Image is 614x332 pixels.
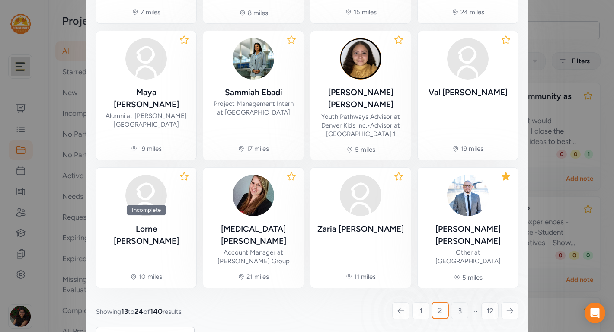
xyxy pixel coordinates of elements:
div: Val [PERSON_NAME] [429,86,508,99]
div: 19 miles [139,144,162,153]
span: 140 [150,307,163,316]
div: Youth Pathways Advisor at Denver Kids Inc. Advisor at [GEOGRAPHIC_DATA] 1 [317,112,404,138]
div: 8 miles [248,9,268,17]
div: [MEDICAL_DATA] [PERSON_NAME] [210,223,297,247]
img: 70lQ5gHeSJiCepcUm8Sq [233,175,274,216]
div: 17 miles [246,144,269,153]
img: avatar38fbb18c.svg [125,175,167,216]
a: 3 [451,302,468,319]
div: Sammiah Ebadi [225,86,282,99]
div: 24 miles [460,8,484,16]
div: Other at [GEOGRAPHIC_DATA] [425,248,511,265]
img: avatar38fbb18c.svg [340,175,381,216]
span: 1 [419,306,422,316]
img: AaUNyjPRpO8f8yIGTgAg [233,38,274,80]
div: 5 miles [462,273,483,282]
span: 12 [486,306,494,316]
div: 7 miles [141,8,160,16]
span: Showing to of results [96,306,182,316]
div: Zaria [PERSON_NAME] [317,223,404,235]
a: 1 [412,302,429,319]
img: avatar38fbb18c.svg [125,38,167,80]
div: Alumni at [PERSON_NAME][GEOGRAPHIC_DATA] [103,112,189,129]
a: 12 [481,302,499,319]
img: avatar38fbb18c.svg [447,38,489,80]
div: 19 miles [461,144,483,153]
span: 24 [134,307,144,316]
div: 5 miles [355,145,375,154]
div: 21 miles [246,272,269,281]
div: Open Intercom Messenger [585,303,605,323]
div: 11 miles [354,272,376,281]
div: Project Management Intern at [GEOGRAPHIC_DATA] [210,99,297,117]
div: Account Manager at [PERSON_NAME] Group [210,248,297,265]
div: Lorne [PERSON_NAME] [103,223,189,247]
img: 9k6h9feFRpaQhXyRdexg [447,175,489,216]
div: [PERSON_NAME] [PERSON_NAME] [317,86,404,111]
div: [PERSON_NAME] [PERSON_NAME] [425,223,511,247]
div: 10 miles [139,272,162,281]
span: • [367,121,370,129]
div: 15 miles [354,8,377,16]
div: Maya [PERSON_NAME] [103,86,189,111]
div: Incomplete [127,205,166,215]
img: kfnc4DzRJKQxfi8vyQNJ [340,38,381,80]
span: 13 [121,307,128,316]
span: 2 [438,305,442,316]
span: 3 [458,306,462,316]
